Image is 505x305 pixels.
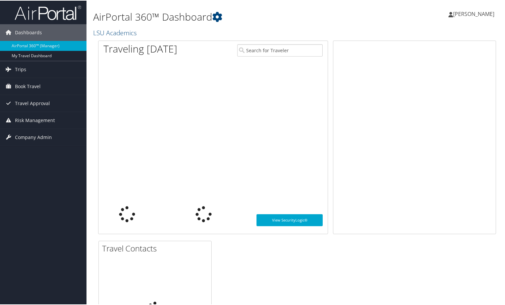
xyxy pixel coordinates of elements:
[103,41,177,55] h1: Traveling [DATE]
[453,10,494,17] span: [PERSON_NAME]
[15,24,42,40] span: Dashboards
[15,94,50,111] span: Travel Approval
[15,77,41,94] span: Book Travel
[102,242,211,253] h2: Travel Contacts
[93,28,138,37] a: LSU Academics
[448,3,501,23] a: [PERSON_NAME]
[15,4,81,20] img: airportal-logo.png
[256,214,323,226] a: View SecurityLogic®
[237,44,323,56] input: Search for Traveler
[15,128,52,145] span: Company Admin
[15,111,55,128] span: Risk Management
[15,61,26,77] span: Trips
[93,9,365,23] h1: AirPortal 360™ Dashboard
